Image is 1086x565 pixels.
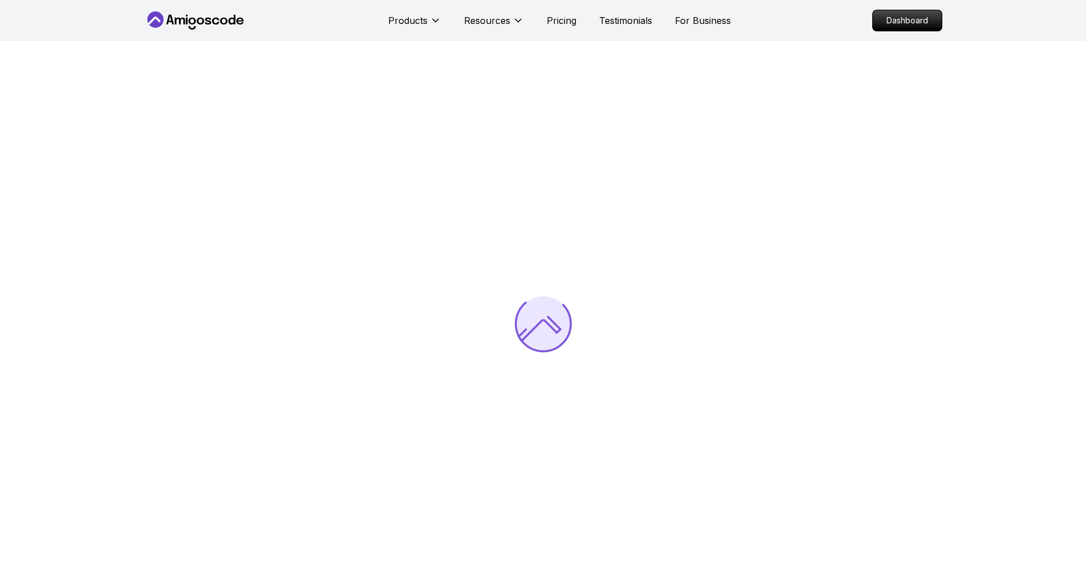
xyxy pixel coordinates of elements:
a: Dashboard [872,10,942,31]
p: Products [388,14,428,27]
p: Resources [464,14,510,27]
a: For Business [675,14,731,27]
a: Pricing [547,14,576,27]
a: Testimonials [599,14,652,27]
button: Resources [464,14,524,36]
p: Dashboard [873,10,942,31]
button: Products [388,14,441,36]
